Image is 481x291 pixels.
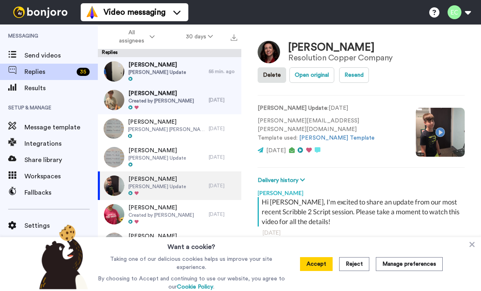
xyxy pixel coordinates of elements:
[168,237,215,252] h3: Want a cookie?
[98,57,241,86] a: [PERSON_NAME][PERSON_NAME] Update55 min. ago
[104,61,124,82] img: ce824d14-cdee-4a5a-9f48-c9a9a201fcf0-thumb.jpg
[24,188,98,198] span: Fallbacks
[300,257,333,271] button: Accept
[128,175,186,183] span: [PERSON_NAME]
[209,211,237,218] div: [DATE]
[376,257,443,271] button: Manage preferences
[128,212,194,218] span: Created by [PERSON_NAME]
[24,171,98,181] span: Workspaces
[258,41,280,63] img: Image of Karlene Martorana
[98,171,241,200] a: [PERSON_NAME][PERSON_NAME] Update[DATE]
[228,31,240,43] button: Export all results that match these filters now.
[170,29,229,44] button: 30 days
[98,49,241,57] div: Replies
[209,154,237,160] div: [DATE]
[209,97,237,103] div: [DATE]
[339,67,369,83] button: Resend
[258,117,404,142] p: [PERSON_NAME][EMAIL_ADDRESS][PERSON_NAME][DOMAIN_NAME] Template used:
[24,122,98,132] span: Message template
[104,90,124,110] img: cc3f9b6e-e15f-4bd8-9aa4-9f599a2cbdb4-thumb.jpg
[24,155,98,165] span: Share library
[98,114,241,143] a: [PERSON_NAME][PERSON_NAME] [PERSON_NAME] Update[DATE]
[128,98,194,104] span: Created by [PERSON_NAME]
[288,42,393,53] div: [PERSON_NAME]
[258,185,465,197] div: [PERSON_NAME]
[104,233,124,253] img: 342910a5-a574-44f0-ac7a-7295dc6d2d72-thumb.jpg
[128,69,186,76] span: [PERSON_NAME] Update
[99,25,170,48] button: All assignees
[98,229,241,257] a: [PERSON_NAME][PERSON_NAME] Update[DATE]
[177,284,213,290] a: Cookie Policy
[98,200,241,229] a: [PERSON_NAME]Created by [PERSON_NAME][DATE]
[258,104,404,113] p: : [DATE]
[128,126,205,133] span: [PERSON_NAME] [PERSON_NAME] Update
[262,197,463,227] div: Hi [PERSON_NAME], I'm excited to share an update from our most recent Scribble 2 Script session. ...
[128,232,186,240] span: [PERSON_NAME]
[209,182,237,189] div: [DATE]
[128,204,194,212] span: [PERSON_NAME]
[258,67,286,83] button: Delete
[339,257,369,271] button: Reject
[263,229,460,237] div: [DATE]
[104,7,165,18] span: Video messaging
[258,105,327,111] strong: [PERSON_NAME] Update
[288,53,393,62] div: Resolution Copper Company
[24,67,73,77] span: Replies
[104,118,124,139] img: 10a91e1d-a95c-4dae-8f97-21adac2b23f8-thumb.jpg
[209,125,237,132] div: [DATE]
[258,176,307,185] button: Delivery history
[24,51,98,60] span: Send videos
[24,83,98,93] span: Results
[128,183,186,190] span: [PERSON_NAME] Update
[209,68,237,75] div: 55 min. ago
[289,67,334,83] button: Open original
[96,275,287,291] p: By choosing to Accept and continuing to use our website, you agree to our .
[32,224,92,289] img: bear-with-cookie.png
[128,155,186,161] span: [PERSON_NAME] Update
[128,118,205,126] span: [PERSON_NAME]
[86,6,99,19] img: vm-color.svg
[98,86,241,114] a: [PERSON_NAME]Created by [PERSON_NAME][DATE]
[128,147,186,155] span: [PERSON_NAME]
[77,68,90,76] div: 35
[231,34,237,41] img: export.svg
[128,61,186,69] span: [PERSON_NAME]
[24,139,98,149] span: Integrations
[24,221,98,231] span: Settings
[98,143,241,171] a: [PERSON_NAME][PERSON_NAME] Update[DATE]
[299,135,375,141] a: [PERSON_NAME] Template
[10,7,71,18] img: bj-logo-header-white.svg
[128,89,194,98] span: [PERSON_NAME]
[115,29,148,45] span: All assignees
[96,255,287,271] p: Taking one of our delicious cookies helps us improve your site experience.
[104,147,124,167] img: de129064-4d28-4a92-a549-2a2995800124-thumb.jpg
[104,204,124,224] img: acbaa3c0-3e24-42d7-8424-e80d78eed008-thumb.jpg
[266,148,286,153] span: [DATE]
[104,175,124,196] img: 6fe3bc2b-b3b9-45d2-8c34-bbf83032de59-thumb.jpg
